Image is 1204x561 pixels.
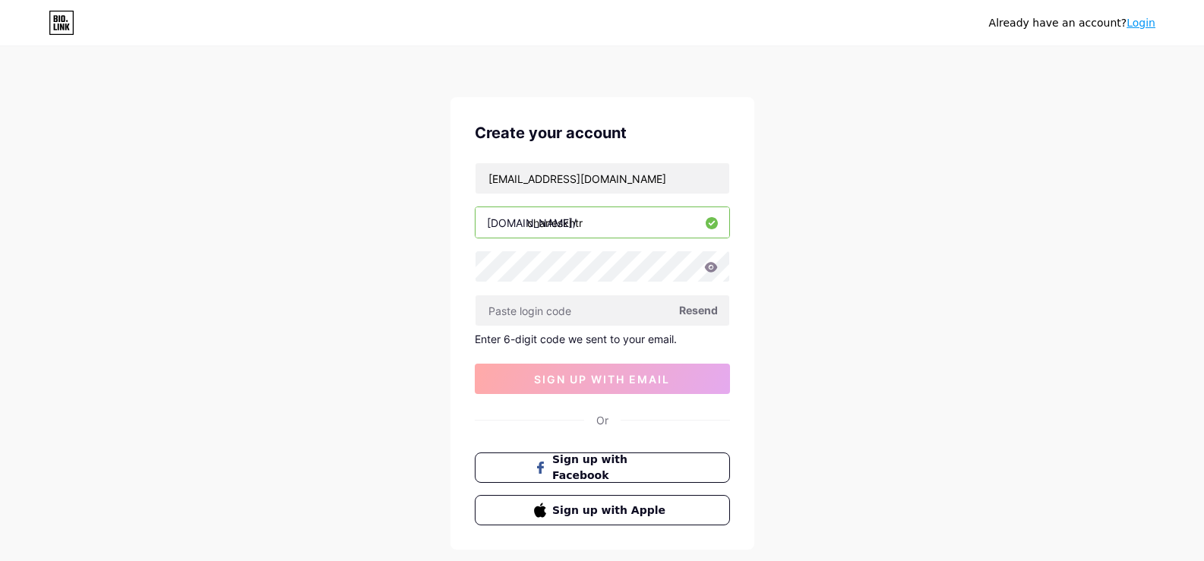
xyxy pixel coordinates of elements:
[989,15,1155,31] div: Already have an account?
[476,295,729,326] input: Paste login code
[596,412,608,428] div: Or
[475,364,730,394] button: sign up with email
[476,163,729,194] input: Email
[475,121,730,144] div: Create your account
[475,495,730,525] button: Sign up with Apple
[552,503,670,518] span: Sign up with Apple
[475,452,730,483] button: Sign up with Facebook
[487,215,577,231] div: [DOMAIN_NAME]/
[679,302,718,318] span: Resend
[476,207,729,238] input: username
[552,452,670,484] span: Sign up with Facebook
[475,333,730,345] div: Enter 6-digit code we sent to your email.
[534,373,670,386] span: sign up with email
[1127,17,1155,29] a: Login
